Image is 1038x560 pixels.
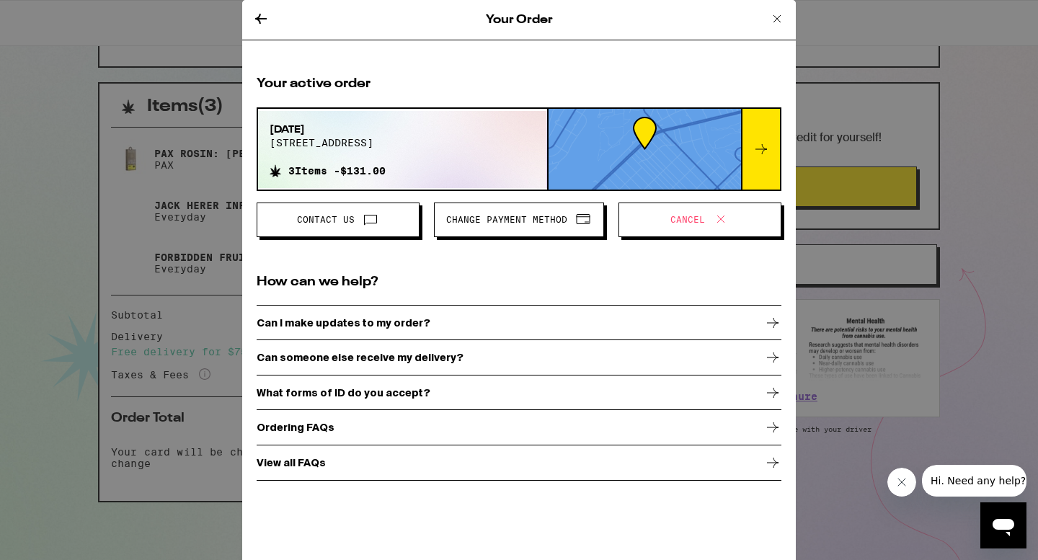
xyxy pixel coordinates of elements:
p: What forms of ID do you accept? [257,387,430,399]
h2: How can we help? [257,273,781,291]
p: View all FAQs [257,457,326,468]
iframe: Close message [887,468,916,497]
a: Ordering FAQs [257,411,781,446]
p: Can someone else receive my delivery? [257,352,463,363]
iframe: Button to launch messaging window [980,502,1026,548]
a: What forms of ID do you accept? [257,375,781,411]
button: Cancel [618,203,781,237]
h2: Your active order [257,75,781,93]
span: Contact Us [297,215,355,224]
a: View all FAQs [257,445,781,481]
p: Can I make updates to my order? [257,317,430,329]
span: Cancel [670,215,705,224]
a: Can someone else receive my delivery? [257,341,781,376]
button: Change Payment Method [434,203,604,237]
button: Contact Us [257,203,420,237]
a: Can I make updates to my order? [257,306,781,341]
iframe: Message from company [922,465,1026,497]
span: [STREET_ADDRESS] [270,137,386,148]
span: 3 Items - $131.00 [288,165,386,177]
p: Ordering FAQs [257,422,334,433]
span: Change Payment Method [446,215,567,224]
span: [DATE] [270,123,386,137]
